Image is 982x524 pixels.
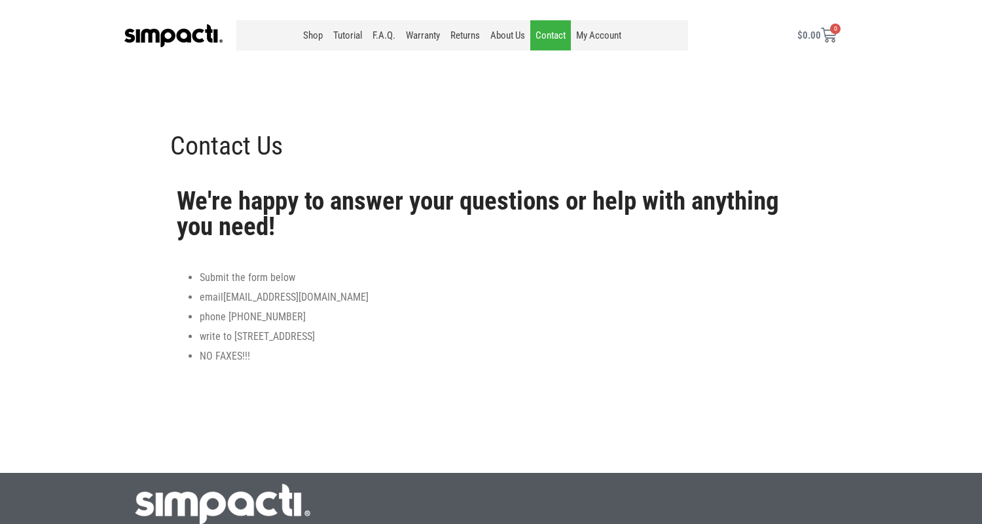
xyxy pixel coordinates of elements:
[830,24,841,34] span: 0
[797,29,821,41] bdi: 0.00
[200,329,805,345] li: write to [STREET_ADDRESS]
[328,20,367,50] a: Tutorial
[200,348,805,364] li: NO FAXES!!!
[200,270,805,286] li: Submit the form below
[782,20,852,51] a: $0.00 0
[445,20,485,50] a: Returns
[797,29,803,41] span: $
[298,20,328,50] a: Shop
[485,20,530,50] a: About Us
[571,20,627,50] a: My Account
[200,291,369,303] span: email [EMAIL_ADDRESS][DOMAIN_NAME]
[170,130,812,162] h1: Contact Us
[401,20,445,50] a: Warranty
[367,20,401,50] a: F.A.Q.
[177,189,805,240] h2: We're happy to answer your questions or help with anything you need!
[200,309,805,325] li: phone [PHONE_NUMBER]
[530,20,571,50] a: Contact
